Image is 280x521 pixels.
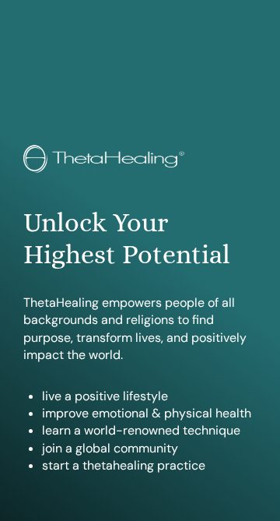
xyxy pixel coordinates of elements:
[42,388,257,405] li: live a positive lifestyle
[42,457,257,474] li: start a thetahealing practice
[42,440,257,457] li: join a global community
[42,422,257,439] li: learn a world-renowned technique
[42,405,257,422] li: improve emotional & physical health
[23,207,257,271] h1: Unlock Your Highest Potential
[23,294,257,364] p: ThetaHealing empowers people of all backgrounds and religions to find purpose, transform lives, a...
